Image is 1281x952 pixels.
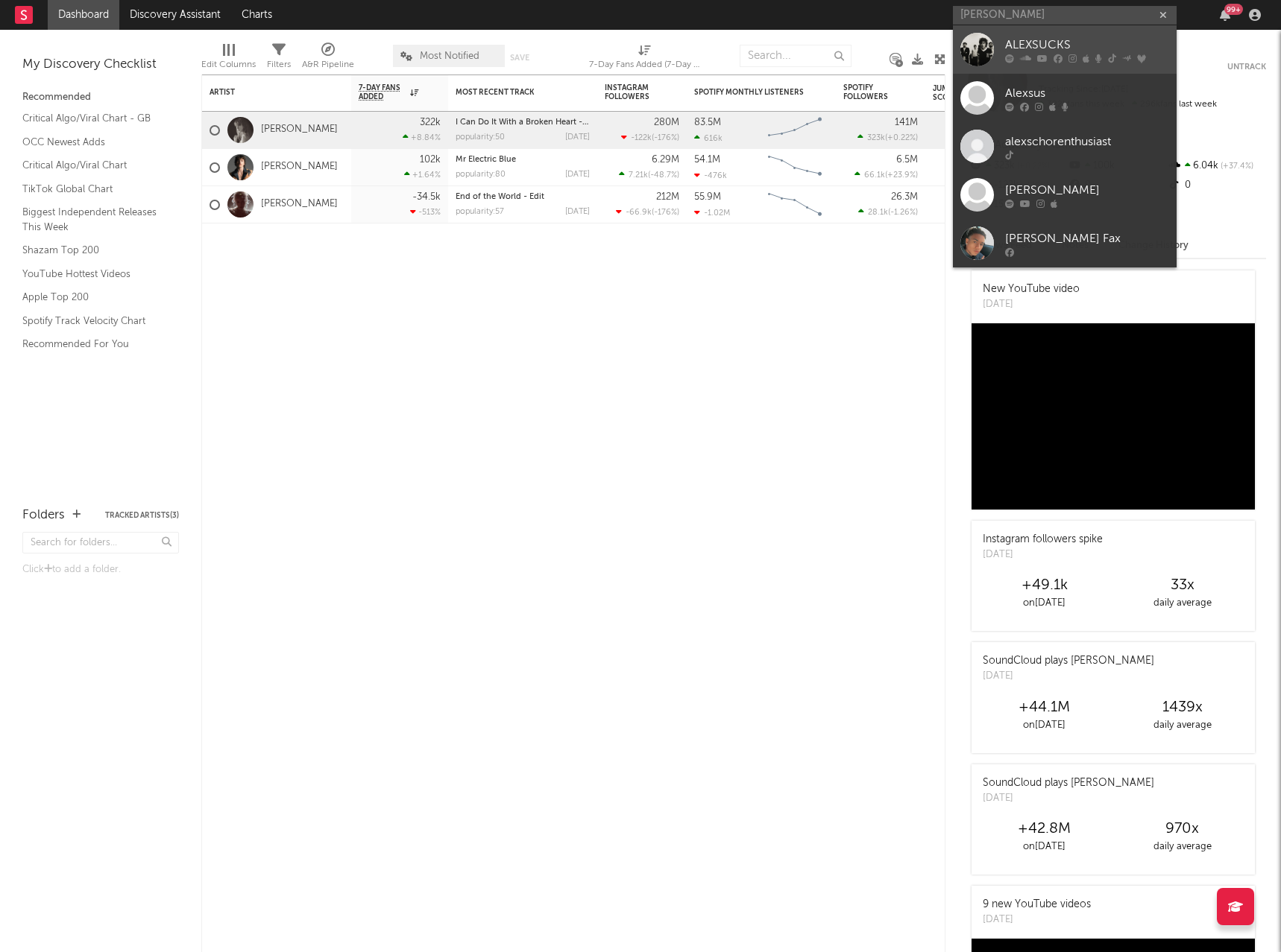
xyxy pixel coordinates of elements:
[983,775,1154,791] div: SoundCloud plays [PERSON_NAME]
[565,208,590,216] div: [DATE]
[652,155,679,165] div: 6.29M
[933,196,992,214] div: 66.2
[983,653,1154,669] div: SoundCloud plays [PERSON_NAME]
[1005,36,1169,54] div: ALEXSUCKS
[1220,9,1230,21] button: 99+
[22,507,65,524] div: Folders
[105,512,179,519] button: Tracked Artists(3)
[761,112,828,149] svg: Chart title
[1113,577,1251,594] div: 33 x
[359,83,406,101] span: 7-Day Fans Added
[22,336,164,352] a: Recommended For You
[896,155,918,165] div: 6.5M
[267,37,291,80] div: Filters
[740,45,852,67] input: Search...
[201,56,256,74] div: Edit Columns
[1005,181,1169,199] div: [PERSON_NAME]
[694,208,730,218] div: -1.02M
[1167,156,1266,176] div: 6.04k
[895,118,918,127] div: 141M
[1227,60,1266,74] button: Untrack
[1113,699,1251,717] div: 1439 x
[858,207,918,217] div: ( )
[565,171,590,179] div: [DATE]
[887,171,916,180] span: +23.9 %
[210,88,321,97] div: Artist
[619,170,679,180] div: ( )
[22,313,164,329] a: Spotify Track Velocity Chart
[1113,820,1251,838] div: 970 x
[1005,133,1169,150] div: alexschorenthusiast
[656,192,679,202] div: 212M
[629,171,648,180] span: 7.21k
[22,157,164,174] a: Critical Algo/Viral Chart
[761,149,828,186] svg: Chart title
[694,155,720,165] div: 54.1M
[1005,84,1169,102] div: Alexsus
[933,121,992,139] div: 71.6
[410,207,441,217] div: -513 %
[456,193,590,201] div: End of the World - Edit
[843,83,896,101] div: Spotify Followers
[631,134,652,142] span: -122k
[694,88,806,97] div: Spotify Monthly Listeners
[22,532,179,553] input: Search for folders...
[626,209,652,217] span: -66.9k
[22,561,179,579] div: Click to add a folder.
[654,209,677,217] span: -176 %
[983,791,1154,806] div: [DATE]
[891,192,918,202] div: 26.3M
[975,717,1113,734] div: on [DATE]
[456,118,590,127] div: I Can Do It With a Broken Heart - Dombresky Remix
[456,156,516,164] a: Mr Electric Blue
[953,122,1177,171] a: alexschorenthusiast
[456,133,505,142] div: popularity: 50
[22,56,179,74] div: My Discovery Checklist
[864,171,885,180] span: 66.1k
[302,37,354,80] div: A&R Pipeline
[868,209,888,217] span: 28.1k
[890,209,916,217] span: -1.26 %
[953,6,1177,25] input: Search for artists
[403,133,441,142] div: +8.84 %
[983,548,1103,562] div: [DATE]
[22,134,164,150] a: OCC Newest Adds
[412,192,441,202] div: -34.5k
[975,838,1113,856] div: on [DATE]
[404,170,441,180] div: +1.64 %
[261,161,338,174] a: [PERSON_NAME]
[565,133,590,142] div: [DATE]
[22,181,164,197] a: TikTok Global Chart
[22,266,164,282] a: YouTube Hottest Videos
[22,89,179,107] div: Recommended
[983,282,1080,297] div: New YouTube video
[953,171,1177,219] a: [PERSON_NAME]
[1113,594,1251,612] div: daily average
[953,219,1177,267] a: [PERSON_NAME] Fax
[456,193,544,201] a: End of the World - Edit
[201,37,256,80] div: Edit Columns
[267,56,291,74] div: Filters
[22,289,164,305] a: Apple Top 200
[605,83,657,101] div: Instagram Followers
[933,159,992,177] div: 66.3
[1218,162,1253,171] span: +37.4 %
[420,51,479,61] span: Most Notified
[589,56,701,74] div: 7-Day Fans Added (7-Day Fans Added)
[975,820,1113,838] div: +42.8M
[589,37,701,80] div: 7-Day Fans Added (7-Day Fans Added)
[975,594,1113,612] div: on [DATE]
[456,118,676,127] a: I Can Do It With a Broken Heart - [PERSON_NAME] Remix
[867,134,885,142] span: 323k
[694,171,727,180] div: -476k
[22,110,164,127] a: Critical Algo/Viral Chart - GB
[887,134,916,142] span: +0.22 %
[953,25,1177,74] a: ALEXSUCKS
[456,156,590,164] div: Mr Electric Blue
[261,124,338,136] a: [PERSON_NAME]
[857,133,918,142] div: ( )
[694,133,723,143] div: 616k
[650,171,677,180] span: -48.7 %
[933,84,970,102] div: Jump Score
[302,56,354,74] div: A&R Pipeline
